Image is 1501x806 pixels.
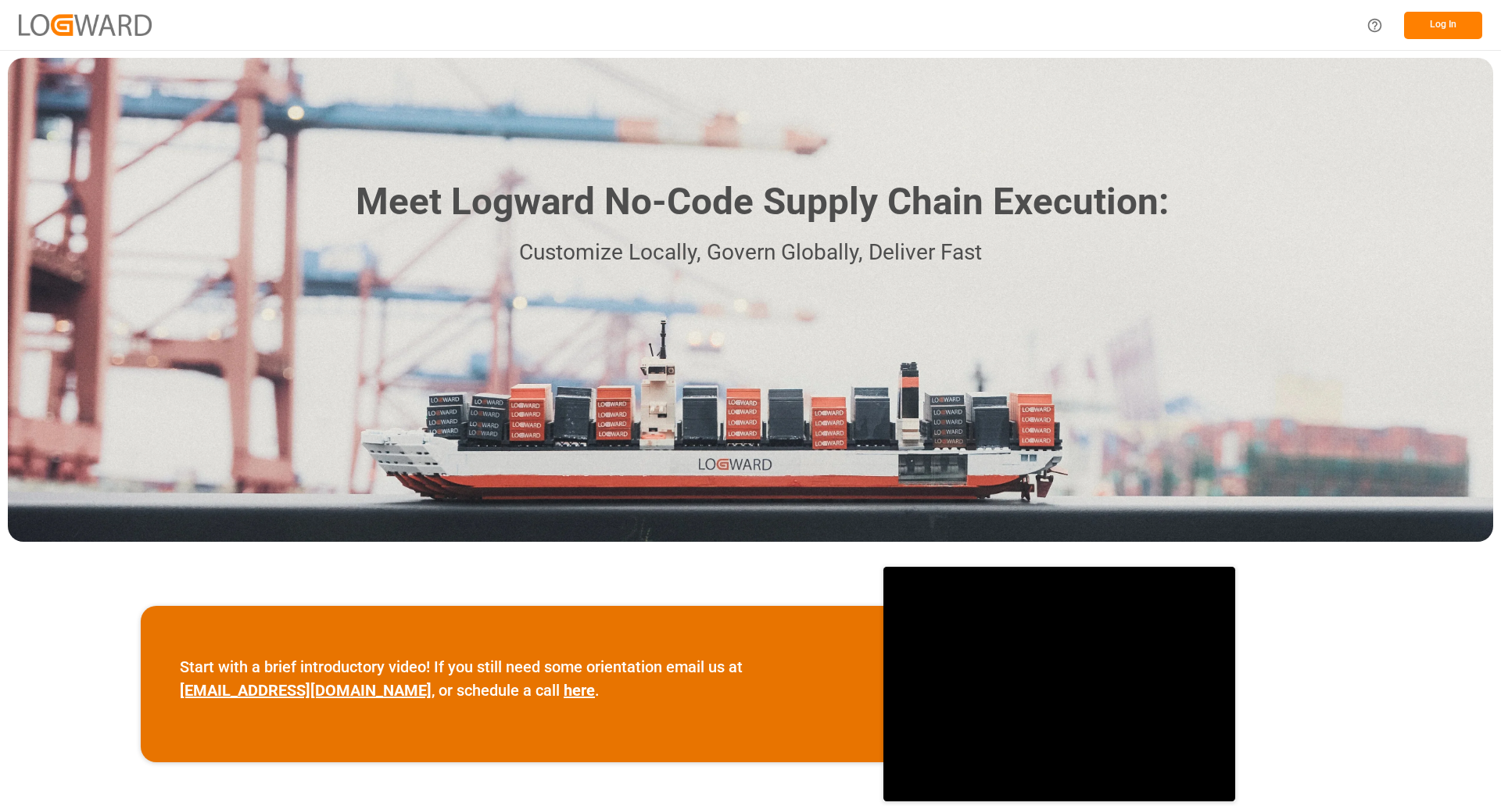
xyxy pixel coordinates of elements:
button: Log In [1404,12,1482,39]
a: [EMAIL_ADDRESS][DOMAIN_NAME] [180,681,432,700]
button: Help Center [1357,8,1392,43]
h1: Meet Logward No-Code Supply Chain Execution: [356,174,1169,230]
p: Customize Locally, Govern Globally, Deliver Fast [332,235,1169,270]
p: Start with a brief introductory video! If you still need some orientation email us at , or schedu... [180,655,844,702]
img: Logward_new_orange.png [19,14,152,35]
a: here [564,681,595,700]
